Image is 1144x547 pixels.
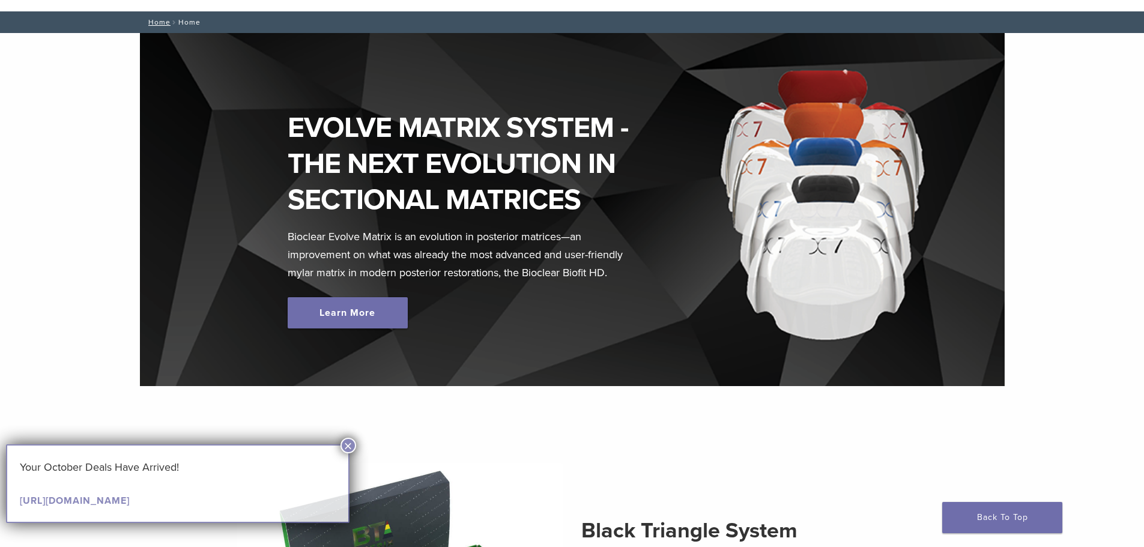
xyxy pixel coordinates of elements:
p: Bioclear Evolve Matrix is an evolution in posterior matrices—an improvement on what was already t... [288,228,637,282]
nav: Home [140,11,1005,33]
a: [URL][DOMAIN_NAME] [20,495,130,507]
a: Learn More [288,297,408,328]
span: / [171,19,178,25]
a: Back To Top [942,502,1062,533]
button: Close [340,438,356,453]
p: Your October Deals Have Arrived! [20,458,336,476]
h1: EVOLVE MATRIX SYSTEM - THE NEXT EVOLUTION IN SECTIONAL MATRICES [288,110,637,218]
h2: Black Triangle System [581,516,907,545]
a: Home [145,18,171,26]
